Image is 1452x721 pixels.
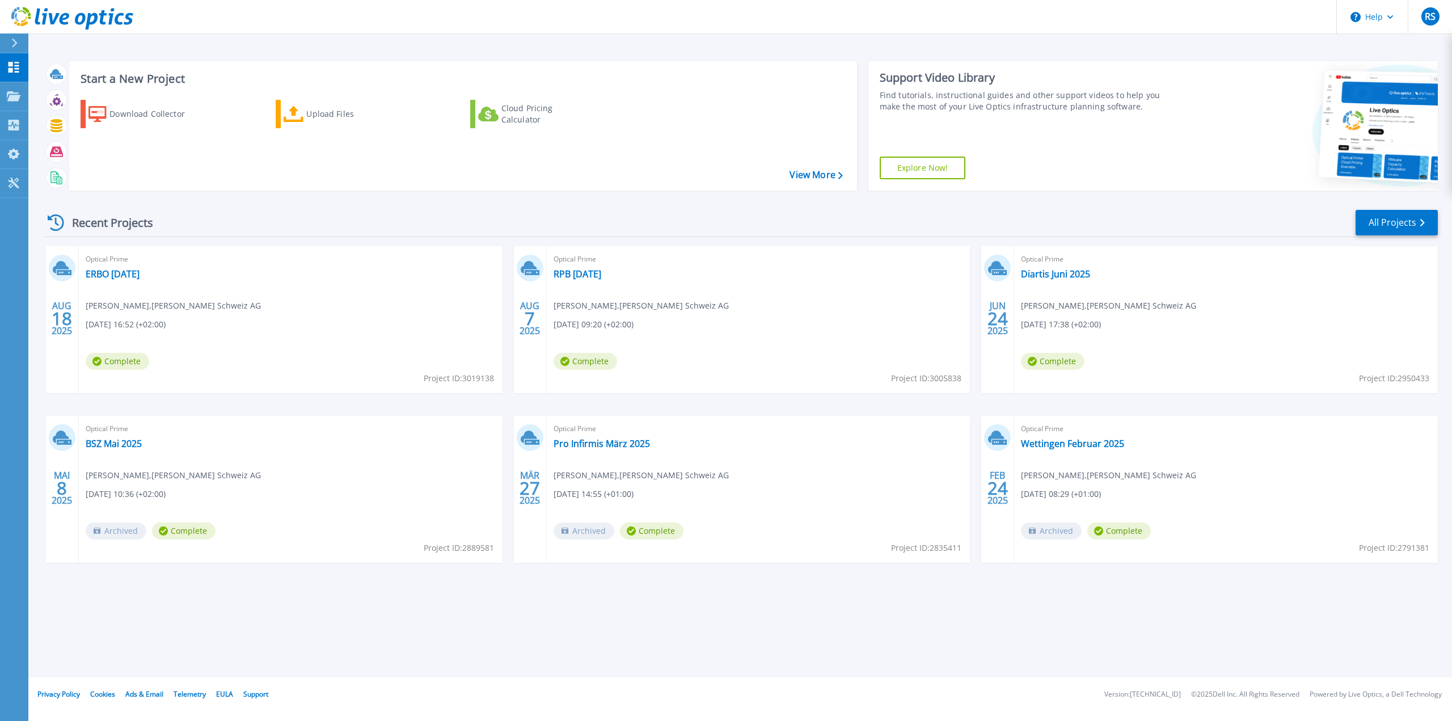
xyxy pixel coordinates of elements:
[790,170,842,180] a: View More
[276,100,402,128] a: Upload Files
[52,314,72,323] span: 18
[86,268,140,280] a: ERBO [DATE]
[620,522,683,539] span: Complete
[1021,353,1084,370] span: Complete
[306,103,397,125] div: Upload Files
[554,522,614,539] span: Archived
[174,689,206,699] a: Telemetry
[86,438,142,449] a: BSZ Mai 2025
[1425,12,1436,21] span: RS
[125,689,163,699] a: Ads & Email
[1104,691,1181,698] li: Version: [TECHNICAL_ID]
[880,90,1174,112] div: Find tutorials, instructional guides and other support videos to help you make the most of your L...
[1021,522,1082,539] span: Archived
[81,73,842,85] h3: Start a New Project
[86,469,261,482] span: [PERSON_NAME] , [PERSON_NAME] Schweiz AG
[90,689,115,699] a: Cookies
[470,100,597,128] a: Cloud Pricing Calculator
[51,467,73,509] div: MAI 2025
[86,253,496,265] span: Optical Prime
[424,542,494,554] span: Project ID: 2889581
[880,70,1174,85] div: Support Video Library
[1021,438,1124,449] a: Wettingen Februar 2025
[37,689,80,699] a: Privacy Policy
[519,298,541,339] div: AUG 2025
[554,268,601,280] a: RPB [DATE]
[424,372,494,385] span: Project ID: 3019138
[554,423,964,435] span: Optical Prime
[891,372,961,385] span: Project ID: 3005838
[1021,423,1431,435] span: Optical Prime
[1359,542,1429,554] span: Project ID: 2791381
[81,100,207,128] a: Download Collector
[1021,318,1101,331] span: [DATE] 17:38 (+02:00)
[1021,268,1090,280] a: Diartis Juni 2025
[86,300,261,312] span: [PERSON_NAME] , [PERSON_NAME] Schweiz AG
[554,318,634,331] span: [DATE] 09:20 (+02:00)
[109,103,200,125] div: Download Collector
[44,209,168,237] div: Recent Projects
[86,318,166,331] span: [DATE] 16:52 (+02:00)
[554,438,650,449] a: Pro Infirmis März 2025
[152,522,216,539] span: Complete
[1021,488,1101,500] span: [DATE] 08:29 (+01:00)
[554,253,964,265] span: Optical Prime
[1356,210,1438,235] a: All Projects
[216,689,233,699] a: EULA
[57,483,67,493] span: 8
[554,353,617,370] span: Complete
[554,488,634,500] span: [DATE] 14:55 (+01:00)
[501,103,592,125] div: Cloud Pricing Calculator
[554,469,729,482] span: [PERSON_NAME] , [PERSON_NAME] Schweiz AG
[519,467,541,509] div: MÄR 2025
[243,689,268,699] a: Support
[987,314,1008,323] span: 24
[987,483,1008,493] span: 24
[1021,300,1196,312] span: [PERSON_NAME] , [PERSON_NAME] Schweiz AG
[1087,522,1151,539] span: Complete
[554,300,729,312] span: [PERSON_NAME] , [PERSON_NAME] Schweiz AG
[880,157,966,179] a: Explore Now!
[1021,469,1196,482] span: [PERSON_NAME] , [PERSON_NAME] Schweiz AG
[86,353,149,370] span: Complete
[987,298,1008,339] div: JUN 2025
[1191,691,1299,698] li: © 2025 Dell Inc. All Rights Reserved
[1310,691,1442,698] li: Powered by Live Optics, a Dell Technology
[86,423,496,435] span: Optical Prime
[987,467,1008,509] div: FEB 2025
[525,314,535,323] span: 7
[86,488,166,500] span: [DATE] 10:36 (+02:00)
[1021,253,1431,265] span: Optical Prime
[520,483,540,493] span: 27
[86,522,146,539] span: Archived
[891,542,961,554] span: Project ID: 2835411
[51,298,73,339] div: AUG 2025
[1359,372,1429,385] span: Project ID: 2950433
